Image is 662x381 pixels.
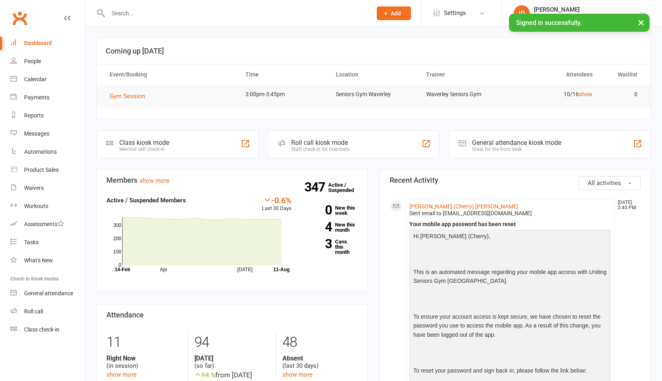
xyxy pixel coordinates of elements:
[24,203,48,209] div: Workouts
[579,91,593,97] a: show
[24,290,73,297] div: General attendance
[10,143,85,161] a: Automations
[282,330,358,354] div: 48
[444,4,466,22] span: Settings
[10,8,30,28] a: Clubworx
[411,312,609,341] p: To ensure your account access is kept secure, we have chosen to reset the password you use to acc...
[24,76,47,82] div: Calendar
[102,64,238,85] th: Event/Booking
[472,146,561,152] div: Great for the front desk
[106,330,182,354] div: 11
[262,196,292,204] div: -0.6%
[578,176,641,190] button: All activities
[10,107,85,125] a: Reports
[10,284,85,303] a: General attendance kiosk mode
[10,197,85,215] a: Workouts
[110,91,151,101] button: Gym Session
[328,176,364,199] a: 347Active / Suspended
[24,257,53,264] div: What's New
[409,221,611,228] div: Your mobile app password has been reset
[304,204,332,216] strong: 0
[24,130,49,137] div: Messages
[10,303,85,321] a: Roll call
[534,6,640,13] div: [PERSON_NAME]
[291,146,349,152] div: Staff check-in for members
[106,197,186,204] strong: Active / Suspended Members
[516,19,582,27] span: Signed in successfully.
[10,89,85,107] a: Payments
[24,112,44,119] div: Reports
[24,239,39,245] div: Tasks
[391,10,401,16] span: Add
[634,14,648,31] button: ×
[10,179,85,197] a: Waivers
[600,85,645,104] td: 0
[106,371,137,378] a: show more
[10,70,85,89] a: Calendar
[106,47,642,55] h3: Coming up [DATE]
[411,232,609,243] p: Hi [PERSON_NAME] (Cherry),
[106,311,358,319] h3: Attendance
[282,354,358,370] div: (last 30 days)
[409,203,518,210] a: [PERSON_NAME] (Cherry) [PERSON_NAME]
[106,354,182,362] strong: Right Now
[24,167,59,173] div: Product Sales
[472,139,561,146] div: General attendance kiosk mode
[329,64,419,85] th: Location
[238,85,329,104] td: 3:00pm-3:45pm
[10,215,85,233] a: Assessments
[194,330,270,354] div: 94
[419,64,509,85] th: Trainer
[119,139,169,146] div: Class kiosk mode
[304,205,358,216] a: 0New this week
[10,34,85,52] a: Dashboard
[411,366,609,377] p: To reset your password and sign back in, please follow the link below:
[377,6,411,20] button: Add
[304,238,332,250] strong: 3
[10,161,85,179] a: Product Sales
[262,196,292,213] div: Last 30 Days
[304,221,332,233] strong: 4
[291,139,349,146] div: Roll call kiosk mode
[304,239,358,255] a: 3Canx. this month
[329,85,419,104] td: Seniors Gym Waverley
[10,125,85,143] a: Messages
[139,177,170,184] a: show more
[24,58,41,64] div: People
[509,64,600,85] th: Attendees
[106,8,366,19] input: Search...
[24,40,52,46] div: Dashboard
[509,85,600,104] td: 10/16
[194,370,270,381] div: from [DATE]
[282,371,313,378] a: show more
[419,85,509,104] td: Waverley Seniors Gym
[10,251,85,270] a: What's New
[534,13,640,21] div: Uniting Seniors Gym [GEOGRAPHIC_DATA]
[282,354,358,362] strong: Absent
[10,52,85,70] a: People
[194,371,215,379] span: 94 %
[24,148,57,155] div: Automations
[588,179,621,187] span: All activities
[24,326,59,333] div: Class check-in
[24,94,49,101] div: Payments
[409,210,532,216] span: Sent email to [EMAIL_ADDRESS][DOMAIN_NAME]
[106,176,358,184] h3: Members
[10,233,85,251] a: Tasks
[238,64,329,85] th: Time
[514,5,530,21] div: ID
[304,181,328,193] strong: 347
[194,354,270,362] strong: [DATE]
[24,308,43,315] div: Roll call
[10,321,85,339] a: Class kiosk mode
[119,146,169,152] div: Member self check-in
[411,268,609,288] p: This is an automated message regarding your mobile app access with Uniting Seniors Gym [GEOGRAPHI...
[390,176,641,184] h3: Recent Activity
[106,354,182,370] div: (in session)
[304,222,358,233] a: 4New this month
[110,93,145,100] span: Gym Session
[194,354,270,370] div: (so far)
[614,200,640,210] time: [DATE] 2:45 PM
[600,64,645,85] th: Waitlist
[24,221,64,227] div: Assessments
